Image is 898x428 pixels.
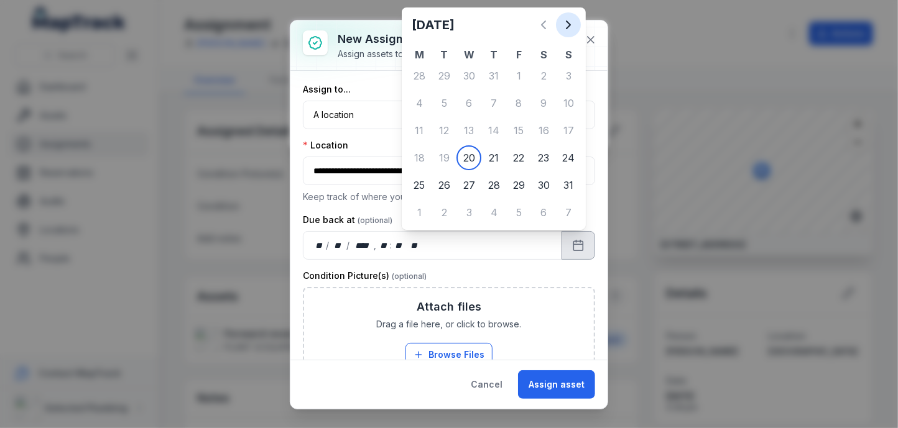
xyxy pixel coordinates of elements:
[531,91,556,116] div: 9
[506,200,531,225] div: Friday 5 September 2025
[351,239,374,252] div: year,
[556,173,581,198] div: 31
[481,63,506,88] div: Thursday 31 July 2025
[432,118,456,143] div: 12
[374,239,377,252] div: ,
[407,200,432,225] div: Monday 1 September 2025
[556,118,581,143] div: Sunday 17 August 2025
[556,91,581,116] div: 10
[390,239,393,252] div: :
[531,91,556,116] div: Saturday 9 August 2025
[407,145,432,170] div: 18
[506,63,531,88] div: Friday 1 August 2025
[346,239,351,252] div: /
[556,91,581,116] div: Sunday 10 August 2025
[456,91,481,116] div: 6
[460,370,513,399] button: Cancel
[377,239,390,252] div: hour,
[481,63,506,88] div: 31
[506,63,531,88] div: 1
[481,145,506,170] div: 21
[456,145,481,170] div: Today, Wednesday 20 August 2025, First available date
[456,118,481,143] div: 13
[506,200,531,225] div: 5
[407,173,432,198] div: Monday 25 August 2025
[432,145,456,170] div: Tuesday 19 August 2025
[338,30,491,48] h3: New assignment
[481,145,506,170] div: Thursday 21 August 2025
[556,145,581,170] div: 24
[407,47,432,62] th: M
[407,200,432,225] div: 1
[456,63,481,88] div: Wednesday 30 July 2025
[408,239,422,252] div: am/pm,
[330,239,347,252] div: month,
[481,91,506,116] div: Thursday 7 August 2025
[432,63,456,88] div: Tuesday 29 July 2025
[531,200,556,225] div: Saturday 6 September 2025
[407,63,432,88] div: Monday 28 July 2025
[481,118,506,143] div: 14
[456,91,481,116] div: Wednesday 6 August 2025
[506,91,531,116] div: 8
[407,63,432,88] div: 28
[407,173,432,198] div: 25
[481,118,506,143] div: Thursday 14 August 2025
[432,173,456,198] div: 26
[506,47,531,62] th: F
[432,118,456,143] div: Tuesday 12 August 2025
[303,83,351,96] label: Assign to...
[506,91,531,116] div: Friday 8 August 2025
[407,118,432,143] div: 11
[432,200,456,225] div: Tuesday 2 September 2025
[506,118,531,143] div: 15
[303,214,392,226] label: Due back at
[556,145,581,170] div: Sunday 24 August 2025
[407,12,581,226] div: August 2025
[456,145,481,170] div: 20
[481,47,506,62] th: T
[481,200,506,225] div: 4
[506,118,531,143] div: Friday 15 August 2025
[506,145,531,170] div: Friday 22 August 2025
[556,173,581,198] div: Sunday 31 August 2025
[506,145,531,170] div: 22
[556,63,581,88] div: Sunday 3 August 2025
[518,370,595,399] button: Assign asset
[531,118,556,143] div: 16
[405,343,493,367] button: Browse Files
[407,91,432,116] div: Monday 4 August 2025
[481,91,506,116] div: 7
[313,239,326,252] div: day,
[506,173,531,198] div: Friday 29 August 2025
[531,63,556,88] div: 2
[531,63,556,88] div: Saturday 2 August 2025
[556,200,581,225] div: Sunday 7 September 2025
[456,47,481,62] th: W
[417,298,481,316] h3: Attach files
[407,91,432,116] div: 4
[456,118,481,143] div: Wednesday 13 August 2025
[393,239,405,252] div: minute,
[556,118,581,143] div: 17
[432,145,456,170] div: 19
[531,12,556,37] button: Previous
[432,91,456,116] div: 5
[481,173,506,198] div: 28
[531,200,556,225] div: 6
[407,145,432,170] div: Monday 18 August 2025
[456,173,481,198] div: 27
[506,173,531,198] div: 29
[338,48,491,60] div: Assign assets to a person or location.
[326,239,330,252] div: /
[531,118,556,143] div: Saturday 16 August 2025
[432,63,456,88] div: 29
[531,173,556,198] div: 30
[303,190,595,204] p: Keep track of where your assets are located.
[531,47,556,62] th: S
[407,118,432,143] div: Monday 11 August 2025
[556,200,581,225] div: 7
[432,200,456,225] div: 2
[303,270,427,282] label: Condition Picture(s)
[432,91,456,116] div: Tuesday 5 August 2025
